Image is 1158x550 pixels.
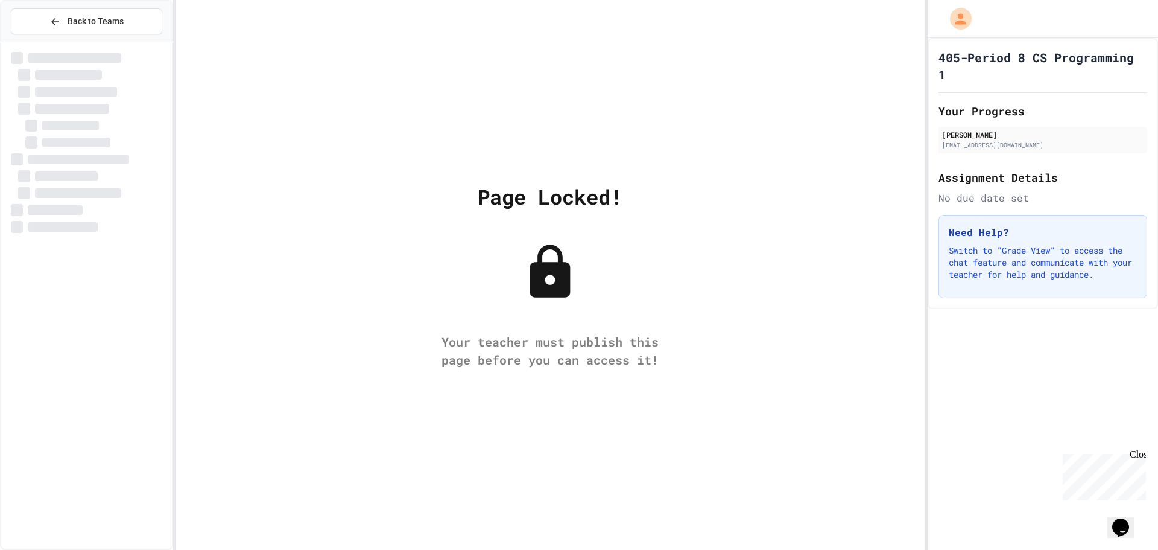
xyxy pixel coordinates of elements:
div: Chat with us now!Close [5,5,83,77]
h2: Your Progress [938,103,1147,120]
h2: Assignment Details [938,169,1147,186]
button: Back to Teams [11,8,162,34]
h3: Need Help? [949,225,1137,240]
div: [EMAIL_ADDRESS][DOMAIN_NAME] [942,141,1144,150]
div: No due date set [938,191,1147,205]
div: Page Locked! [478,181,622,212]
div: [PERSON_NAME] [942,129,1144,140]
div: My Account [937,5,975,33]
h1: 405-Period 8 CS Programming 1 [938,49,1147,83]
iframe: chat widget [1107,502,1146,538]
span: Back to Teams [68,15,124,28]
iframe: chat widget [1058,449,1146,500]
p: Switch to "Grade View" to access the chat feature and communicate with your teacher for help and ... [949,245,1137,281]
div: Your teacher must publish this page before you can access it! [429,333,671,369]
